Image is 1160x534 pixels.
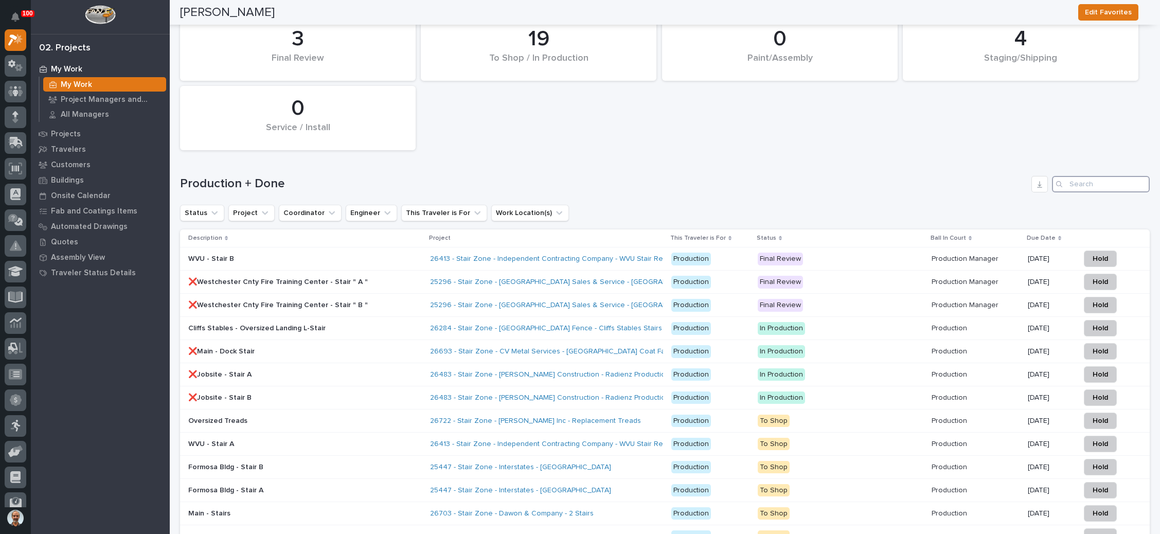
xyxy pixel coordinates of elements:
[188,370,368,379] p: ❌Jobsite - Stair A
[1084,505,1117,522] button: Hold
[31,126,170,141] a: Projects
[430,370,689,379] a: 26483 - Stair Zone - [PERSON_NAME] Construction - Radienz Production Lines
[671,391,711,404] div: Production
[188,347,368,356] p: ❌Main - Dock Stair
[40,92,170,106] a: Project Managers and Engineers
[39,43,91,54] div: 02. Projects
[51,269,136,278] p: Traveler Status Details
[198,26,398,52] div: 3
[1093,253,1108,265] span: Hold
[1028,486,1072,495] p: [DATE]
[1093,322,1108,334] span: Hold
[430,463,611,472] a: 25447 - Stair Zone - Interstates - [GEOGRAPHIC_DATA]
[180,271,1150,294] tr: ❌Westchester Cnty Fire Training Center - Stair " A "25296 - Stair Zone - [GEOGRAPHIC_DATA] Sales ...
[1028,370,1072,379] p: [DATE]
[31,265,170,280] a: Traveler Status Details
[1093,299,1108,311] span: Hold
[85,5,115,24] img: Workspace Logo
[671,253,711,265] div: Production
[188,255,368,263] p: WVU - Stair B
[1028,255,1072,263] p: [DATE]
[1052,176,1150,192] input: Search
[1028,440,1072,449] p: [DATE]
[1093,368,1108,381] span: Hold
[51,253,105,262] p: Assembly View
[671,438,711,451] div: Production
[1093,438,1108,450] span: Hold
[51,238,78,247] p: Quotes
[61,95,162,104] p: Project Managers and Engineers
[31,250,170,265] a: Assembly View
[51,207,137,216] p: Fab and Coatings Items
[188,509,368,518] p: Main - Stairs
[758,276,803,289] div: Final Review
[1028,463,1072,472] p: [DATE]
[401,205,487,221] button: This Traveler is For
[23,10,33,17] p: 100
[180,205,224,221] button: Status
[932,438,969,449] p: Production
[180,176,1027,191] h1: Production + Done
[188,463,368,472] p: Formosa Bldg - Stair B
[188,278,368,287] p: ❌Westchester Cnty Fire Training Center - Stair " A "
[1078,4,1138,21] button: Edit Favorites
[438,53,639,75] div: To Shop / In Production
[180,317,1150,340] tr: Cliffs Stables - Oversized Landing L-Stair26284 - Stair Zone - [GEOGRAPHIC_DATA] Fence - Cliffs S...
[758,461,790,474] div: To Shop
[346,205,397,221] button: Engineer
[1084,482,1117,499] button: Hold
[1084,320,1117,336] button: Hold
[920,26,1121,52] div: 4
[758,484,790,497] div: To Shop
[758,345,805,358] div: In Production
[671,415,711,428] div: Production
[5,507,26,529] button: users-avatar
[1093,345,1108,358] span: Hold
[180,340,1150,363] tr: ❌Main - Dock Stair26693 - Stair Zone - CV Metal Services - [GEOGRAPHIC_DATA] Coat Factory Stair P...
[31,157,170,172] a: Customers
[188,233,222,244] p: Description
[31,234,170,250] a: Quotes
[1028,347,1072,356] p: [DATE]
[1084,389,1117,406] button: Hold
[430,324,662,333] a: 26284 - Stair Zone - [GEOGRAPHIC_DATA] Fence - Cliffs Stables Stairs
[1085,6,1132,19] span: Edit Favorites
[31,188,170,203] a: Onsite Calendar
[180,479,1150,502] tr: Formosa Bldg - Stair A25447 - Stair Zone - Interstates - [GEOGRAPHIC_DATA] ProductionTo ShopProdu...
[671,484,711,497] div: Production
[61,80,92,90] p: My Work
[430,347,699,356] a: 26693 - Stair Zone - CV Metal Services - [GEOGRAPHIC_DATA] Coat Factory Stair
[932,299,1001,310] p: Production Manager
[1027,233,1056,244] p: Due Date
[1028,417,1072,425] p: [DATE]
[180,247,1150,271] tr: WVU - Stair B26413 - Stair Zone - Independent Contracting Company - WVU Stair Replacement Product...
[671,322,711,335] div: Production
[758,415,790,428] div: To Shop
[1084,343,1117,360] button: Hold
[758,438,790,451] div: To Shop
[932,484,969,495] p: Production
[279,205,342,221] button: Coordinator
[758,299,803,312] div: Final Review
[40,77,170,92] a: My Work
[430,255,698,263] a: 26413 - Stair Zone - Independent Contracting Company - WVU Stair Replacement
[198,53,398,75] div: Final Review
[1093,507,1108,520] span: Hold
[1084,436,1117,452] button: Hold
[430,509,594,518] a: 26703 - Stair Zone - Dawon & Company - 2 Stairs
[188,301,368,310] p: ❌Westchester Cnty Fire Training Center - Stair " B "
[61,110,109,119] p: All Managers
[188,440,368,449] p: WVU - Stair A
[1028,301,1072,310] p: [DATE]
[430,278,763,287] a: 25296 - Stair Zone - [GEOGRAPHIC_DATA] Sales & Service - [GEOGRAPHIC_DATA] Fire Training Cent
[1093,461,1108,473] span: Hold
[671,507,711,520] div: Production
[180,294,1150,317] tr: ❌Westchester Cnty Fire Training Center - Stair " B "25296 - Stair Zone - [GEOGRAPHIC_DATA] Sales ...
[228,205,275,221] button: Project
[932,345,969,356] p: Production
[758,391,805,404] div: In Production
[491,205,569,221] button: Work Location(s)
[180,363,1150,386] tr: ❌Jobsite - Stair A26483 - Stair Zone - [PERSON_NAME] Construction - Radienz Production Lines Prod...
[51,145,86,154] p: Travelers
